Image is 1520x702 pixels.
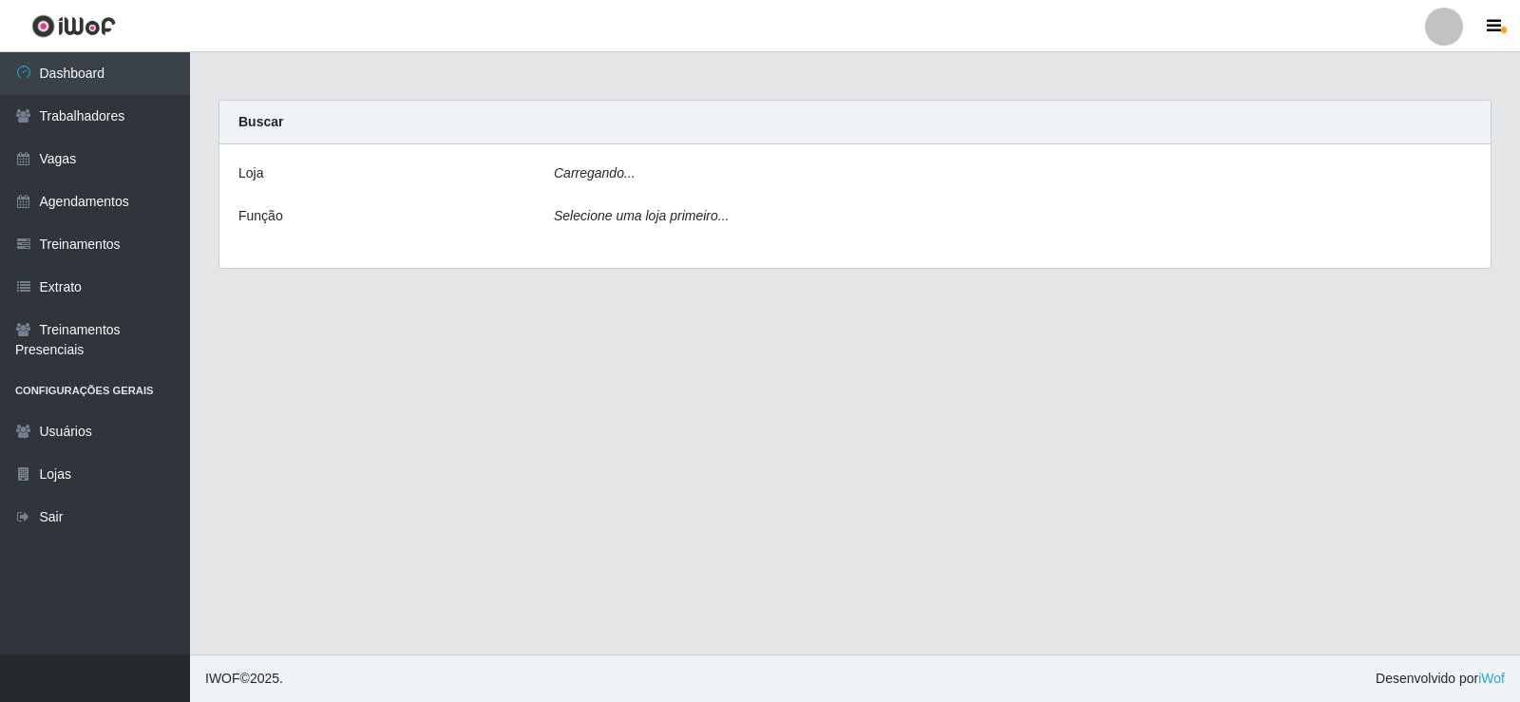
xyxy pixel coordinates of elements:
label: Função [238,206,283,226]
span: IWOF [205,671,240,686]
img: CoreUI Logo [31,14,116,38]
span: Desenvolvido por [1376,669,1505,689]
span: © 2025 . [205,669,283,689]
i: Carregando... [554,165,636,180]
i: Selecione uma loja primeiro... [554,208,729,223]
a: iWof [1478,671,1505,686]
label: Loja [238,163,263,183]
strong: Buscar [238,114,283,129]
